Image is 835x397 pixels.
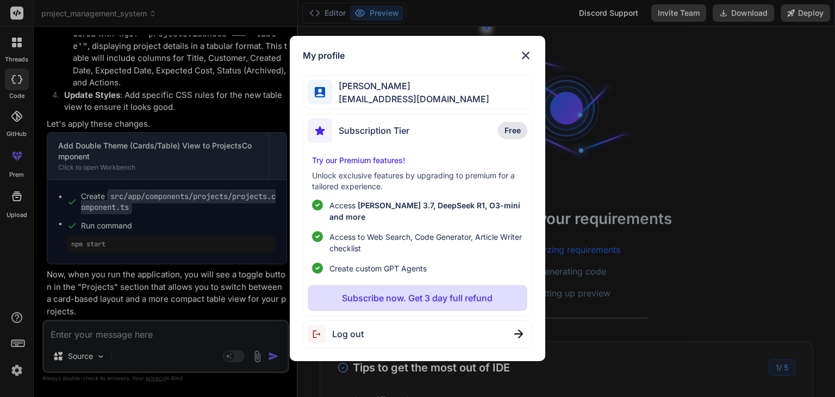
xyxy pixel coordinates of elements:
[308,119,332,143] img: subscription
[312,231,323,242] img: checklist
[312,200,323,210] img: checklist
[312,170,522,192] p: Unlock exclusive features by upgrading to premium for a tailored experience.
[342,291,493,305] p: Subscribe now. Get 3 day full refund
[312,155,522,166] p: Try our Premium features!
[504,125,521,136] span: Free
[332,92,489,106] span: [EMAIL_ADDRESS][DOMAIN_NAME]
[514,330,523,338] img: close
[308,325,332,343] img: logout
[332,327,364,340] span: Log out
[315,87,325,97] img: profile
[329,263,427,274] span: Create custom GPT Agents
[332,79,489,92] span: [PERSON_NAME]
[308,285,527,311] button: Subscribe now. Get 3 day full refund
[303,49,345,62] h1: My profile
[312,263,323,274] img: checklist
[329,201,520,221] span: [PERSON_NAME] 3.7, DeepSeek R1, O3-mini and more
[339,124,409,137] span: Subscription Tier
[519,49,532,62] img: close
[329,200,522,222] p: Access
[329,231,522,254] span: Access to Web Search, Code Generator, Article Writer checklist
